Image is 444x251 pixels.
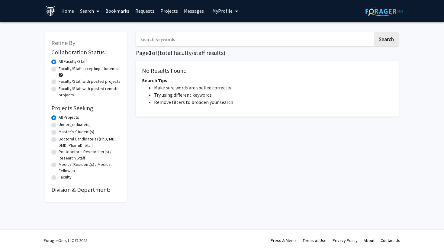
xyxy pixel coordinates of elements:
[303,238,327,243] a: Terms of Use
[59,161,121,174] label: Medical Resident(s) / Medical Fellow(s)
[51,39,75,47] span: Refine By
[136,49,399,56] h1: Page of ( total faculty/staff results)
[102,0,132,21] a: Bookmarks
[59,85,121,98] label: Faculty/Staff with posted remote projects
[149,49,152,56] span: 1
[77,0,102,21] a: Search
[364,238,375,243] a: About
[212,8,233,14] span: My Profile
[333,238,358,243] a: Privacy Policy
[381,238,400,243] a: Contact Us
[59,136,121,149] label: Doctoral Candidate(s) (PhD, MD, DMD, PharmD, etc.)
[59,121,91,128] label: Undergraduate(s)
[142,67,393,74] h5: No Results Found
[59,174,72,180] label: Faculty
[154,91,393,98] li: Try using different keywords
[59,149,121,161] label: Postdoctoral Researcher(s) / Research Staff
[154,98,393,106] li: Remove filters to broaden your search
[59,66,118,72] label: Faculty/Staff accepting students
[136,123,399,137] nav: Page navigation
[374,32,399,46] button: Search
[154,84,393,91] li: Make sure words are spelled correctly
[365,7,403,16] img: ForagerOne Logo
[45,6,56,16] img: Johns Hopkins University Logo
[157,0,181,21] a: Projects
[142,77,167,83] span: Search Tips
[59,114,79,121] label: All Projects
[59,129,94,135] label: Master's Student(s)
[132,0,157,21] a: Requests
[59,58,87,65] label: All Faculty/Staff
[181,0,207,21] a: Messages
[51,105,121,112] h2: Projects Seeking:
[136,32,373,46] input: Search Keywords
[51,49,121,56] h2: Collaboration Status:
[58,0,77,21] a: Home
[44,230,88,251] div: ForagerOne, LLC © 2025
[51,186,121,193] h2: Division & Department:
[271,238,297,243] a: Press & Media
[59,78,121,85] label: Faculty/Staff with posted projects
